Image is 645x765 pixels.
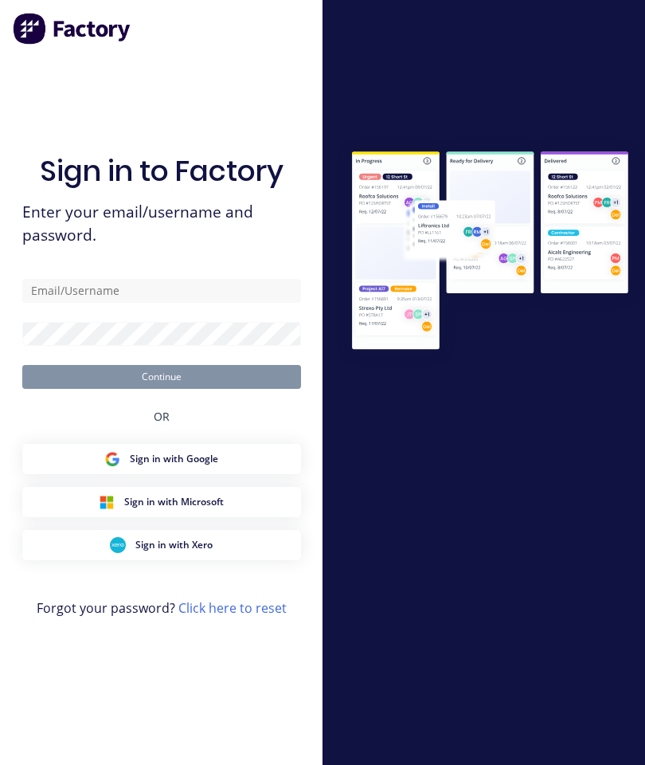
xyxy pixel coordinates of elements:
[178,599,287,617] a: Click here to reset
[22,444,301,474] button: Google Sign inSign in with Google
[135,538,213,552] span: Sign in with Xero
[22,365,301,389] button: Continue
[99,494,115,510] img: Microsoft Sign in
[22,279,301,303] input: Email/Username
[104,451,120,467] img: Google Sign in
[154,389,170,444] div: OR
[22,530,301,560] button: Xero Sign inSign in with Xero
[22,201,301,247] span: Enter your email/username and password.
[124,495,224,509] span: Sign in with Microsoft
[110,537,126,553] img: Xero Sign in
[40,154,283,188] h1: Sign in to Factory
[13,13,132,45] img: Factory
[335,136,645,367] img: Sign in
[22,487,301,517] button: Microsoft Sign inSign in with Microsoft
[130,452,218,466] span: Sign in with Google
[37,598,287,618] span: Forgot your password?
